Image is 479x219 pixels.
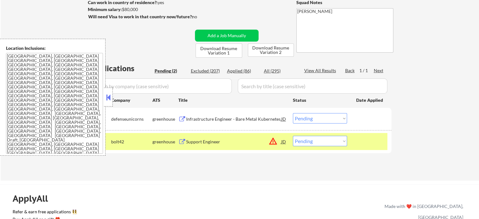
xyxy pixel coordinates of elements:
button: Download Resume Variation 2 [248,43,294,57]
button: warning_amber [269,137,277,146]
div: Status [293,94,347,106]
div: Date Applied [356,97,384,103]
div: Applied (86) [227,68,259,74]
div: ApplyAll [13,193,55,204]
div: Company [111,97,152,103]
div: JD [281,136,287,147]
div: 1 / 1 [359,67,374,74]
button: Add a Job Manually [195,30,259,42]
div: defenseunicorns [111,116,152,122]
div: Location Inclusions: [6,45,103,51]
strong: Will need Visa to work in that country now/future?: [88,14,193,19]
div: Pending (2) [155,68,186,74]
div: Next [374,67,384,74]
strong: Minimum salary: [88,7,122,12]
a: Refer & earn free applications 👯‍♀️ [13,210,253,216]
div: $80,000 [88,6,193,13]
div: bolt42 [111,139,152,145]
input: Search by title (case sensitive) [238,78,387,94]
div: All (295) [264,68,295,74]
div: greenhouse [152,116,178,122]
div: JD [281,113,287,124]
input: Search by company (case sensitive) [90,78,232,94]
div: Applications [90,65,152,72]
div: Back [345,67,355,74]
div: Excluded (207) [191,68,222,74]
div: Support Engineer [186,139,281,145]
div: ATS [152,97,178,103]
div: Infrastructure Engineer - Bare Metal Kubernetes [186,116,281,122]
div: View All Results [304,67,338,74]
div: greenhouse [152,139,178,145]
button: Download Resume Variation 1 [196,43,242,58]
div: Title [178,97,287,103]
div: no [192,14,210,20]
